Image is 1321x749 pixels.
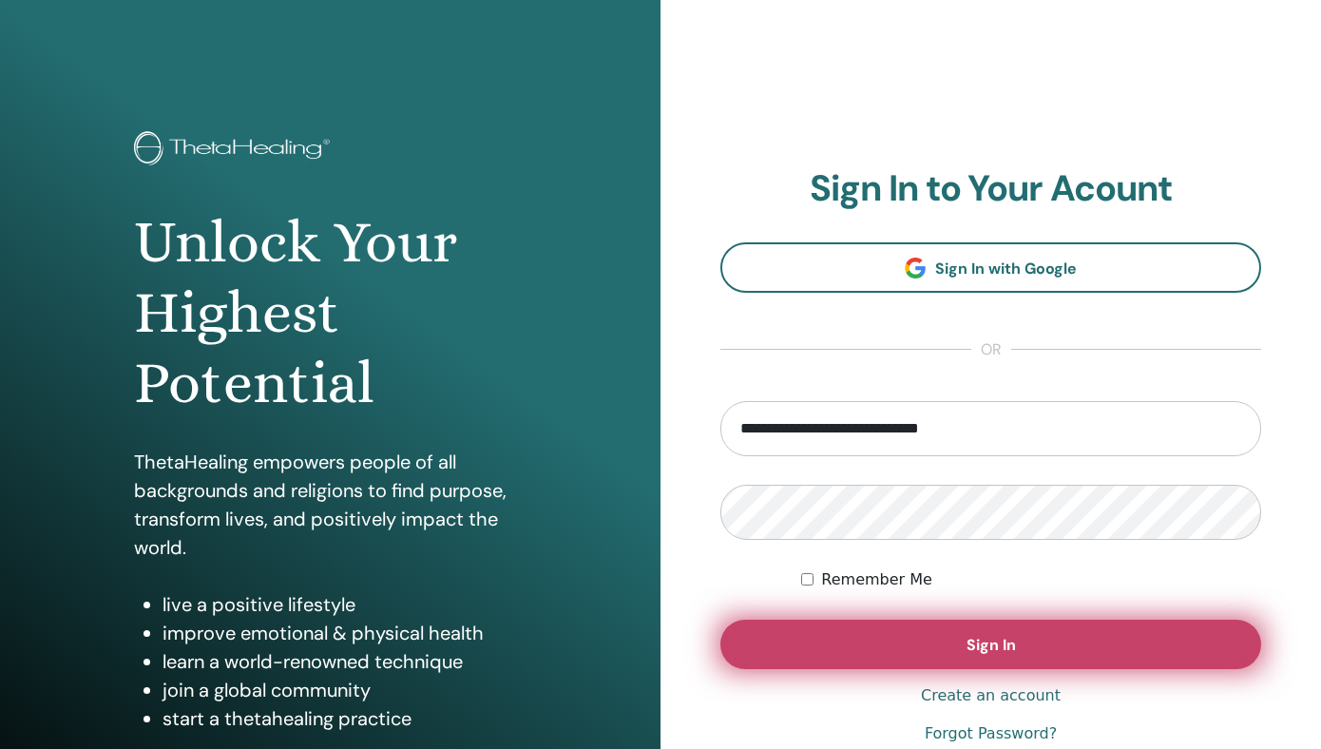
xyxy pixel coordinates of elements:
[821,568,932,591] label: Remember Me
[720,167,1261,211] h2: Sign In to Your Acount
[935,259,1077,278] span: Sign In with Google
[971,338,1011,361] span: or
[967,635,1016,655] span: Sign In
[801,568,1261,591] div: Keep me authenticated indefinitely or until I manually logout
[163,590,526,619] li: live a positive lifestyle
[134,207,526,419] h1: Unlock Your Highest Potential
[163,704,526,733] li: start a thetahealing practice
[720,242,1261,293] a: Sign In with Google
[921,684,1061,707] a: Create an account
[134,448,526,562] p: ThetaHealing empowers people of all backgrounds and religions to find purpose, transform lives, a...
[925,722,1057,745] a: Forgot Password?
[163,619,526,647] li: improve emotional & physical health
[163,676,526,704] li: join a global community
[163,647,526,676] li: learn a world-renowned technique
[720,620,1261,669] button: Sign In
